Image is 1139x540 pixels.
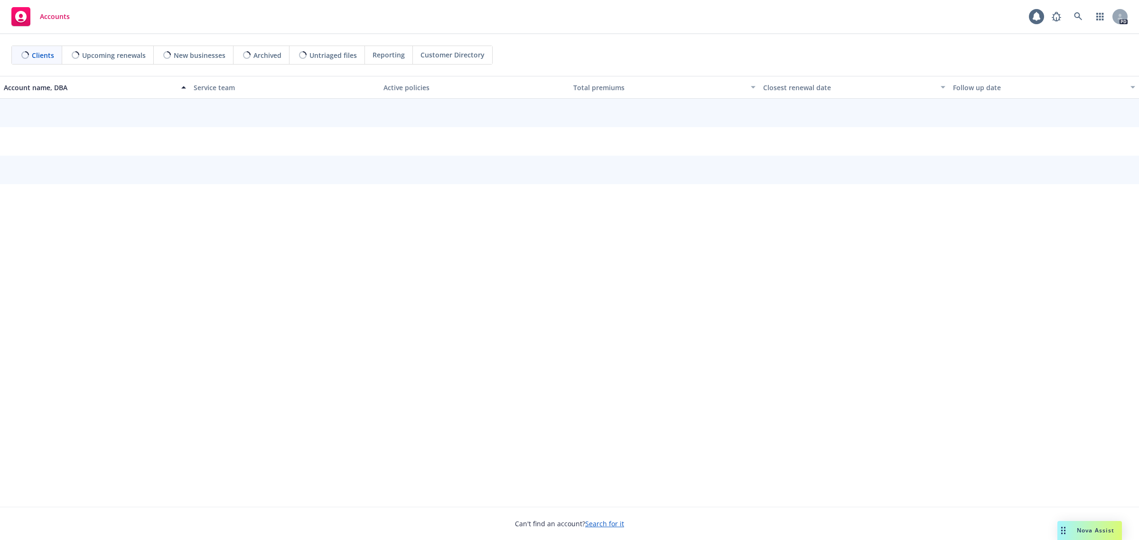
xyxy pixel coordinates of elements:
span: Can't find an account? [515,519,624,529]
span: Archived [253,50,281,60]
a: Report a Bug [1047,7,1066,26]
div: Account name, DBA [4,83,176,93]
div: Drag to move [1057,521,1069,540]
span: Upcoming renewals [82,50,146,60]
button: Active policies [380,76,569,99]
a: Accounts [8,3,74,30]
span: Reporting [373,50,405,60]
span: Accounts [40,13,70,20]
button: Service team [190,76,380,99]
a: Switch app [1091,7,1110,26]
div: Service team [194,83,376,93]
div: Closest renewal date [763,83,935,93]
span: Nova Assist [1077,526,1114,534]
span: Untriaged files [309,50,357,60]
span: Clients [32,50,54,60]
button: Total premiums [569,76,759,99]
div: Active policies [383,83,566,93]
a: Search [1069,7,1088,26]
span: Customer Directory [420,50,485,60]
div: Follow up date [953,83,1125,93]
button: Follow up date [949,76,1139,99]
button: Closest renewal date [759,76,949,99]
button: Nova Assist [1057,521,1122,540]
span: New businesses [174,50,225,60]
a: Search for it [585,519,624,528]
div: Total premiums [573,83,745,93]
